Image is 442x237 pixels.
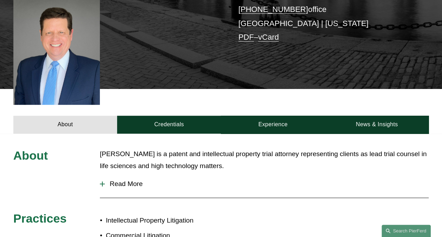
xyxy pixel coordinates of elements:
a: PDF [238,33,254,41]
p: Intellectual Property Litigation [106,214,221,226]
span: About [13,149,48,162]
a: Credentials [117,116,221,134]
a: vCard [258,33,279,41]
a: Search this site [382,225,431,237]
a: About [13,116,117,134]
p: [PERSON_NAME] is a patent and intellectual property trial attorney representing clients as lead t... [100,148,429,172]
a: News & Insights [325,116,429,134]
a: [PHONE_NUMBER] [238,5,308,14]
button: Read More [100,175,429,193]
a: Experience [221,116,325,134]
span: Read More [105,180,429,188]
span: Practices [13,212,67,225]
